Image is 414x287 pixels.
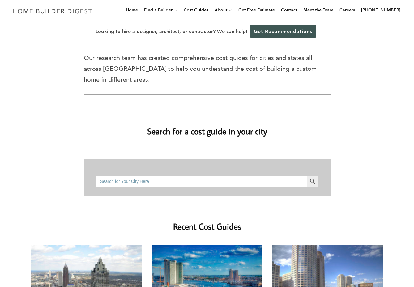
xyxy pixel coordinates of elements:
[31,116,383,137] h2: Search for a cost guide in your city
[84,212,331,233] h2: Recent Cost Guides
[10,5,95,17] img: Home Builder Digest
[250,25,316,38] a: Get Recommendations
[309,178,316,185] svg: Search
[96,176,307,187] input: Search for Your City Here
[84,53,331,85] p: Our research team has created comprehensive cost guides for cities and states all across [GEOGRAP...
